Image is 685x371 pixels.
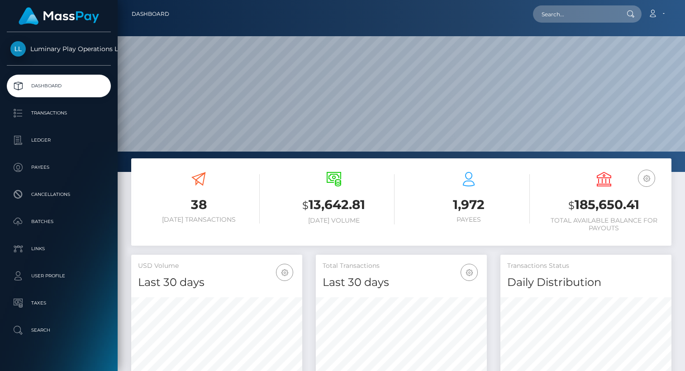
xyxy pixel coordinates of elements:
[7,102,111,124] a: Transactions
[10,133,107,147] p: Ledger
[7,292,111,314] a: Taxes
[7,319,111,342] a: Search
[138,196,260,214] h3: 38
[302,199,309,212] small: $
[10,269,107,283] p: User Profile
[323,275,480,290] h4: Last 30 days
[507,262,665,271] h5: Transactions Status
[10,161,107,174] p: Payees
[10,79,107,93] p: Dashboard
[533,5,618,23] input: Search...
[132,5,169,24] a: Dashboard
[10,296,107,310] p: Taxes
[10,106,107,120] p: Transactions
[7,265,111,287] a: User Profile
[408,196,530,214] h3: 1,972
[7,156,111,179] a: Payees
[7,129,111,152] a: Ledger
[7,238,111,260] a: Links
[138,275,295,290] h4: Last 30 days
[138,262,295,271] h5: USD Volume
[7,210,111,233] a: Batches
[543,196,665,214] h3: 185,650.41
[408,216,530,224] h6: Payees
[543,217,665,232] h6: Total Available Balance for Payouts
[10,41,26,57] img: Luminary Play Operations Limited
[10,323,107,337] p: Search
[10,242,107,256] p: Links
[7,75,111,97] a: Dashboard
[568,199,575,212] small: $
[323,262,480,271] h5: Total Transactions
[7,45,111,53] span: Luminary Play Operations Limited
[273,196,395,214] h3: 13,642.81
[10,188,107,201] p: Cancellations
[507,275,665,290] h4: Daily Distribution
[10,215,107,228] p: Batches
[19,7,99,25] img: MassPay Logo
[138,216,260,224] h6: [DATE] Transactions
[7,183,111,206] a: Cancellations
[273,217,395,224] h6: [DATE] Volume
